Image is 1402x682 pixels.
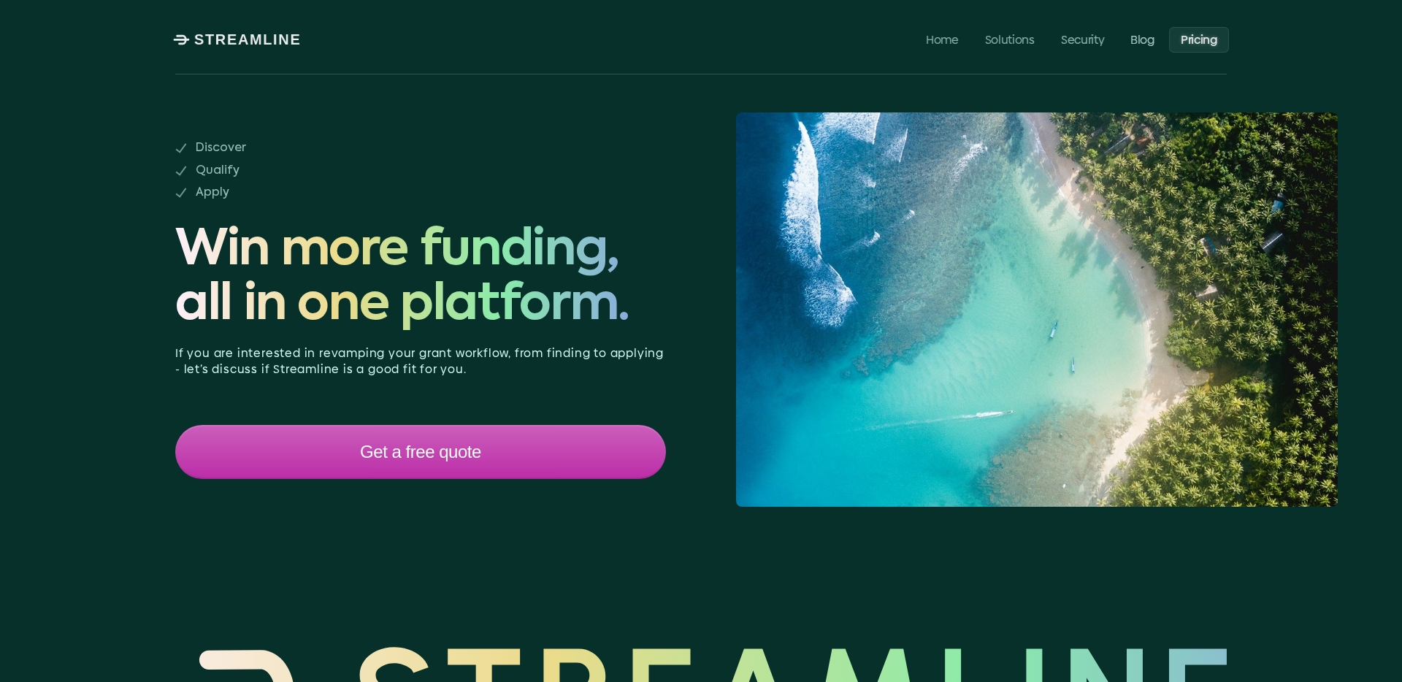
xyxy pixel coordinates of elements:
p: Solutions [985,32,1035,46]
p: Get a free quote [360,442,481,461]
a: Home [914,26,970,52]
a: Pricing [1169,26,1229,52]
a: Blog [1119,26,1167,52]
p: Security [1061,32,1104,46]
p: Blog [1131,32,1155,46]
p: Pricing [1181,32,1217,46]
p: Home [926,32,959,46]
a: Get a free quote [175,425,666,479]
p: If you are interested in revamping your grant workflow, from finding to applying - let’s discuss ... [175,345,666,378]
p: STREAMLINE [194,31,295,48]
p: Qualify [196,163,393,179]
a: Security [1049,26,1116,52]
p: Discover [196,140,393,156]
a: STREAMLINE [173,31,295,48]
p: Apply [196,185,393,201]
span: Win more funding, all in one platform. [175,224,666,334]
